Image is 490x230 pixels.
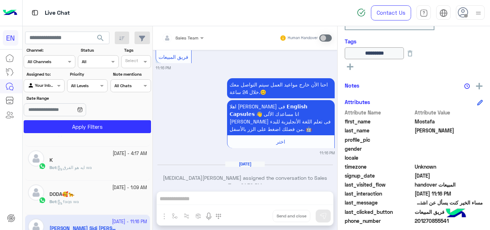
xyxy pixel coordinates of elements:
[241,182,262,188] span: 01:30 PM
[345,199,413,206] span: last_message
[415,127,483,134] span: Sidi Mohamed
[345,217,413,225] span: phone_number
[3,5,17,20] img: Logo
[439,9,448,17] img: tab
[92,32,109,47] button: search
[416,5,431,20] a: tab
[50,165,56,170] span: Bot
[276,139,285,145] span: اختر
[345,154,413,161] span: locale
[288,35,318,41] small: Human Handover
[345,38,483,44] h6: Tags
[415,217,483,225] span: 201270855541
[27,95,107,102] label: Date Range
[345,109,413,116] span: Attribute Name
[345,208,413,216] span: last_clicked_button
[96,34,105,42] span: search
[28,184,44,201] img: defaultAdmin.png
[113,150,147,157] small: [DATE] - 4:17 AM
[124,47,150,53] label: Tags
[464,83,470,89] img: notes
[345,136,413,144] span: profile_pic
[39,163,46,170] img: WhatsApp
[415,118,483,125] span: Mostafa
[57,165,92,170] span: ايه هو الفرق wa
[320,150,335,156] small: 11:16 PM
[50,199,57,204] b: :
[476,83,482,89] img: add
[124,57,138,66] div: Select
[443,201,468,226] img: hulul-logo.png
[415,154,483,161] span: null
[420,9,428,17] img: tab
[3,30,18,46] div: EN
[30,8,39,17] img: tab
[357,8,366,17] img: spinner
[27,71,63,78] label: Assigned to:
[345,145,413,152] span: gender
[415,190,483,197] span: 2025-10-13T20:16:55.704Z
[415,109,483,116] span: Attribute Value
[175,35,198,41] span: Sales Team
[345,190,413,197] span: last_interaction
[345,163,413,170] span: timezone
[415,172,483,179] span: 2025-10-13T20:10:34.661Z
[50,131,56,136] span: Bot
[39,197,46,204] img: WhatsApp
[371,5,411,20] a: Contact Us
[225,161,265,166] h6: [DATE]
[345,82,359,89] h6: Notes
[345,181,413,188] span: last_visited_flow
[112,184,147,191] small: [DATE] - 1:09 AM
[156,174,335,189] p: [MEDICAL_DATA][PERSON_NAME] assigned the conversation to Sales Team
[159,54,188,60] span: فريق المبيعات
[273,210,310,222] button: Send and close
[156,65,171,71] small: 11:16 PM
[45,8,70,18] p: Live Chat
[57,131,112,136] span: conversation english wa
[50,191,74,197] h5: DODA🥰🐆
[415,181,483,188] span: handover المبيعات
[28,150,44,166] img: defaultAdmin.png
[415,199,483,206] span: مساء الخير كنت يسأل عن اشتراك كورس الاسبيكنك
[24,120,151,133] button: Apply Filters
[415,208,483,216] span: فريق المبيعات
[345,172,413,179] span: signup_date
[113,71,150,78] label: Note mentions
[57,199,79,204] span: faqs wa
[415,163,483,170] span: Unknown
[50,165,57,170] b: :
[50,157,53,163] h5: K
[70,71,107,78] label: Priority
[345,127,413,134] span: last_name
[50,199,56,204] span: Bot
[50,131,57,136] b: :
[474,9,483,18] img: profile
[345,99,370,105] h6: Attributes
[227,100,335,135] p: 13/10/2025, 11:16 PM
[227,78,335,98] p: 13/10/2025, 11:16 PM
[81,47,118,53] label: Status
[415,145,483,152] span: null
[27,47,75,53] label: Channel:
[345,118,413,125] span: first_name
